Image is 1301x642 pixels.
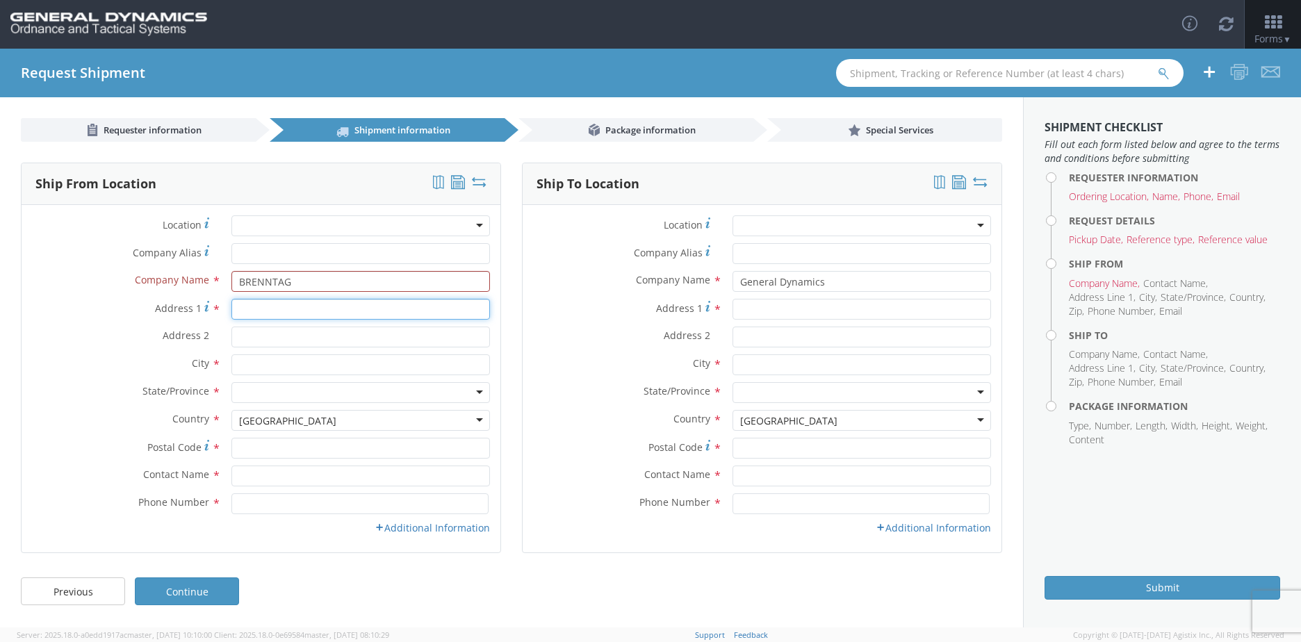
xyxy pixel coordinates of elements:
li: Name [1152,190,1180,204]
li: Reference value [1198,233,1268,247]
span: Requester information [104,124,202,136]
li: Width [1171,419,1198,433]
span: State/Province [644,384,710,397]
li: Company Name [1069,347,1140,361]
span: Location [664,218,703,231]
span: City [192,356,209,370]
li: Number [1095,419,1132,433]
a: Package information [518,118,753,142]
li: Email [1159,304,1182,318]
li: Zip [1069,375,1084,389]
li: City [1139,361,1157,375]
li: Contact Name [1143,277,1208,290]
span: Address 2 [163,329,209,342]
li: State/Province [1161,361,1226,375]
li: State/Province [1161,290,1226,304]
li: Phone [1184,190,1213,204]
span: Location [163,218,202,231]
span: Address 2 [664,329,710,342]
li: Email [1159,375,1182,389]
span: Fill out each form listed below and agree to the terms and conditions before submitting [1045,138,1280,165]
span: Postal Code [147,441,202,454]
a: Previous [21,577,125,605]
div: [GEOGRAPHIC_DATA] [740,414,837,428]
li: Content [1069,433,1104,447]
span: Postal Code [648,441,703,454]
span: Company Name [135,273,209,286]
li: City [1139,290,1157,304]
a: Additional Information [375,521,490,534]
span: Forms [1254,32,1291,45]
span: Client: 2025.18.0-0e69584 [214,629,389,640]
span: City [693,356,710,370]
li: Address Line 1 [1069,361,1136,375]
span: State/Province [142,384,209,397]
li: Phone Number [1088,375,1156,389]
li: Pickup Date [1069,233,1123,247]
span: Phone Number [138,495,209,509]
span: Contact Name [143,468,209,481]
li: Reference type [1127,233,1195,247]
li: Phone Number [1088,304,1156,318]
span: Phone Number [639,495,710,509]
span: master, [DATE] 08:10:29 [304,629,389,640]
a: Special Services [767,118,1002,142]
h3: Shipment Checklist [1045,122,1280,134]
li: Type [1069,419,1091,433]
a: Support [695,629,725,640]
h3: Ship From Location [35,177,156,191]
li: Company Name [1069,277,1140,290]
a: Continue [135,577,239,605]
img: gd-ots-0c3321f2eb4c994f95cb.png [10,13,207,36]
li: Country [1229,361,1266,375]
span: Package information [605,124,696,136]
h4: Request Shipment [21,65,145,81]
a: Shipment information [270,118,505,142]
a: Requester information [21,118,256,142]
h4: Request Details [1069,215,1280,226]
span: Address 1 [155,302,202,315]
a: Feedback [734,629,768,640]
span: Company Alias [634,246,703,259]
h3: Ship To Location [537,177,639,191]
h4: Ship From [1069,258,1280,269]
div: [GEOGRAPHIC_DATA] [239,414,336,428]
li: Weight [1236,419,1268,433]
li: Height [1202,419,1232,433]
span: ▼ [1283,33,1291,45]
h4: Package Information [1069,401,1280,411]
li: Ordering Location [1069,190,1149,204]
span: Shipment information [354,124,450,136]
li: Address Line 1 [1069,290,1136,304]
li: Email [1217,190,1240,204]
span: Country [673,412,710,425]
li: Zip [1069,304,1084,318]
span: Country [172,412,209,425]
a: Additional Information [876,521,991,534]
span: Copyright © [DATE]-[DATE] Agistix Inc., All Rights Reserved [1073,629,1284,641]
h4: Ship To [1069,330,1280,340]
span: Contact Name [644,468,710,481]
input: Shipment, Tracking or Reference Number (at least 4 chars) [836,59,1184,87]
span: Company Name [636,273,710,286]
h4: Requester Information [1069,172,1280,183]
span: Address 1 [656,302,703,315]
span: Company Alias [133,246,202,259]
span: Server: 2025.18.0-a0edd1917ac [17,629,212,640]
li: Country [1229,290,1266,304]
li: Contact Name [1143,347,1208,361]
span: Special Services [866,124,933,136]
li: Length [1136,419,1168,433]
span: master, [DATE] 10:10:00 [127,629,212,640]
button: Submit [1045,576,1280,600]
